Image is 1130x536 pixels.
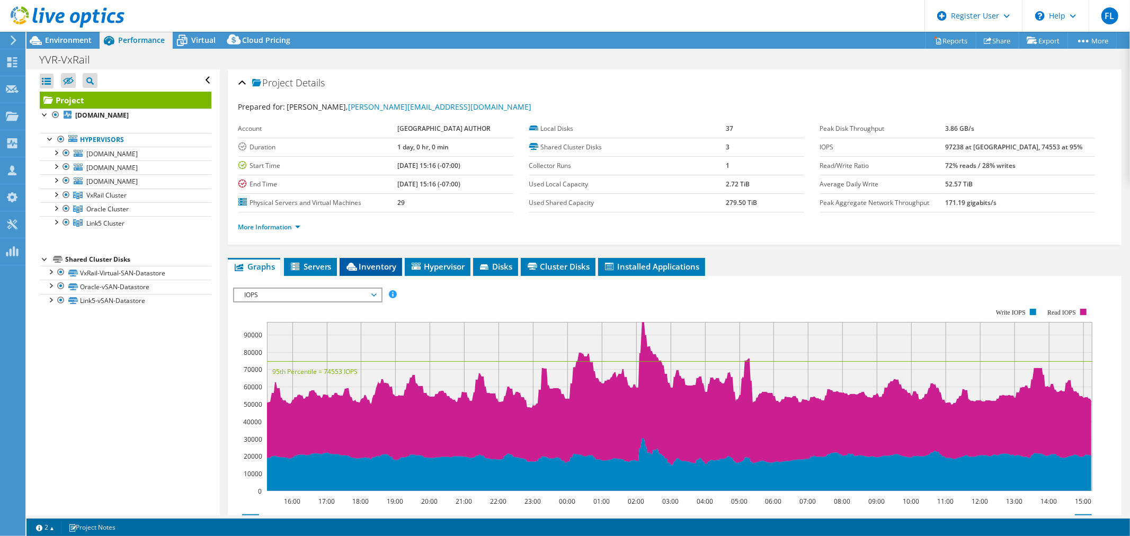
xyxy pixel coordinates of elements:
text: 0 [258,487,262,496]
text: 03:00 [662,497,679,506]
a: [DOMAIN_NAME] [40,174,211,188]
text: 00:00 [559,497,575,506]
text: 17:00 [318,497,335,506]
label: Physical Servers and Virtual Machines [238,198,398,208]
text: 04:00 [697,497,713,506]
text: Write IOPS [996,309,1026,316]
text: 10000 [244,469,262,478]
span: Hypervisor [410,261,465,272]
b: 2.72 TiB [726,180,750,189]
span: Graphs [233,261,275,272]
text: 70000 [244,365,262,374]
text: 23:00 [524,497,541,506]
span: [DOMAIN_NAME] [86,177,138,186]
a: Oracle Cluster [40,202,211,216]
text: 20:00 [421,497,438,506]
text: 01:00 [593,497,610,506]
text: 18:00 [352,497,369,506]
text: 08:00 [834,497,850,506]
span: Installed Applications [603,261,700,272]
span: VxRail Cluster [86,191,127,200]
label: Account [238,123,398,134]
text: 30000 [244,435,262,444]
a: More Information [238,222,300,231]
text: 06:00 [765,497,781,506]
a: 2 [29,521,61,534]
span: IOPS [239,289,376,301]
b: 279.50 TiB [726,198,757,207]
a: More [1067,32,1117,49]
label: Duration [238,142,398,153]
a: VxRail-Virtual-SAN-Datastore [40,266,211,280]
text: 60000 [244,382,262,391]
text: 10:00 [903,497,919,506]
label: Prepared for: [238,102,286,112]
label: Local Disks [529,123,726,134]
text: 02:00 [628,497,644,506]
a: Link5 Cluster [40,216,211,230]
a: Oracle-vSAN-Datastore [40,280,211,293]
label: Used Local Capacity [529,179,726,190]
text: 90000 [244,330,262,340]
text: 21:00 [456,497,472,506]
label: Collector Runs [529,160,726,171]
b: 3.86 GB/s [945,124,974,133]
text: 40000 [243,417,262,426]
a: Share [976,32,1019,49]
label: Peak Aggregate Network Throughput [820,198,946,208]
span: FL [1101,7,1118,24]
label: Used Shared Capacity [529,198,726,208]
text: 20000 [244,452,262,461]
label: End Time [238,179,398,190]
span: Details [296,76,325,89]
label: IOPS [820,142,946,153]
label: Peak Disk Throughput [820,123,946,134]
text: 19:00 [387,497,403,506]
text: 22:00 [490,497,506,506]
b: [GEOGRAPHIC_DATA] AUTHOR [398,124,491,133]
span: [PERSON_NAME], [287,102,532,112]
b: [DATE] 15:16 (-07:00) [398,180,461,189]
a: Reports [926,32,976,49]
a: Project [40,92,211,109]
span: Virtual [191,35,216,45]
a: [DOMAIN_NAME] [40,160,211,174]
span: Link5 Cluster [86,219,124,228]
a: [DOMAIN_NAME] [40,147,211,160]
b: 1 day, 0 hr, 0 min [398,142,449,151]
span: Disks [478,261,513,272]
b: 72% reads / 28% writes [945,161,1016,170]
b: [DATE] 15:16 (-07:00) [398,161,461,170]
text: 12:00 [972,497,988,506]
span: Environment [45,35,92,45]
span: Servers [289,261,332,272]
text: 15:00 [1075,497,1091,506]
label: Read/Write Ratio [820,160,946,171]
a: [DOMAIN_NAME] [40,109,211,122]
span: Project [252,78,293,88]
b: 37 [726,124,733,133]
b: 1 [726,161,729,170]
text: 80000 [244,348,262,357]
span: Cloud Pricing [242,35,290,45]
b: 29 [398,198,405,207]
b: 3 [726,142,729,151]
span: Inventory [345,261,397,272]
a: Export [1019,32,1068,49]
text: 50000 [244,400,262,409]
div: Shared Cluster Disks [65,253,211,266]
text: 13:00 [1006,497,1022,506]
text: 16:00 [284,497,300,506]
text: 14:00 [1040,497,1057,506]
a: Link5-vSAN-Datastore [40,294,211,308]
text: 95th Percentile = 74553 IOPS [272,367,358,376]
span: [DOMAIN_NAME] [86,163,138,172]
svg: \n [1035,11,1045,21]
text: 09:00 [868,497,885,506]
label: Average Daily Write [820,179,946,190]
text: 11:00 [937,497,954,506]
label: Shared Cluster Disks [529,142,726,153]
label: Start Time [238,160,398,171]
b: [DOMAIN_NAME] [75,111,129,120]
span: Cluster Disks [526,261,590,272]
